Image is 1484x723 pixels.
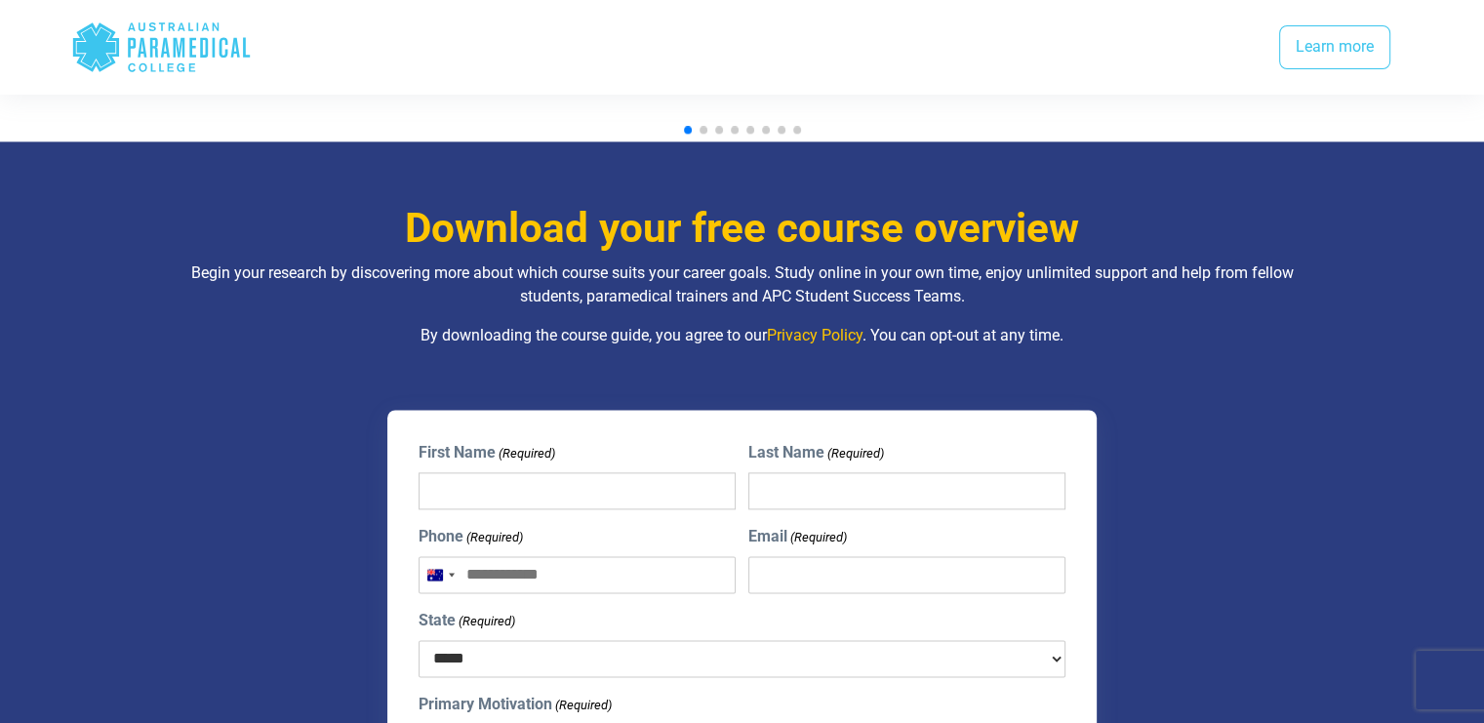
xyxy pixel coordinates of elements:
span: Go to slide 7 [778,126,785,134]
span: (Required) [826,444,885,463]
a: Privacy Policy [767,326,862,344]
label: State [419,609,515,632]
p: Begin your research by discovering more about which course suits your career goals. Study online ... [172,261,1313,308]
span: Go to slide 4 [731,126,739,134]
span: Go to slide 3 [715,126,723,134]
label: Last Name [748,441,884,464]
span: Go to slide 5 [746,126,754,134]
label: Phone [419,525,523,548]
span: (Required) [553,696,612,715]
span: (Required) [457,612,515,631]
span: Go to slide 2 [700,126,707,134]
a: Learn more [1279,25,1390,70]
label: Primary Motivation [419,693,612,716]
span: (Required) [789,528,848,547]
label: Email [748,525,847,548]
p: By downloading the course guide, you agree to our . You can opt-out at any time. [172,324,1313,347]
span: Go to slide 8 [793,126,801,134]
span: Go to slide 6 [762,126,770,134]
h3: Download your free course overview [172,204,1313,254]
span: Go to slide 1 [684,126,692,134]
button: Selected country [420,557,461,592]
span: (Required) [497,444,555,463]
span: (Required) [464,528,523,547]
label: First Name [419,441,555,464]
div: Australian Paramedical College [71,16,252,79]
